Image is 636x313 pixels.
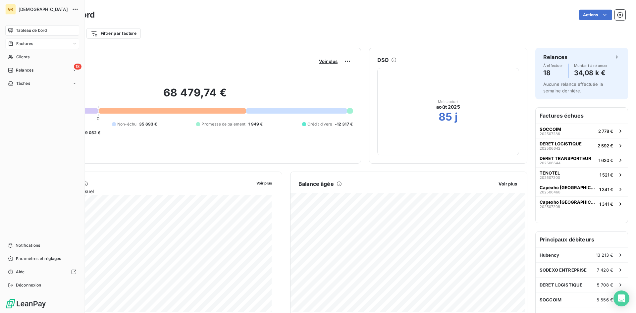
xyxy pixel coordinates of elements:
span: 5 708 € [597,282,613,287]
h6: Balance âgée [298,180,334,188]
span: Voir plus [499,181,517,186]
button: Voir plus [254,180,274,186]
span: 202507200 [540,176,560,180]
button: TENOTEL2025072001 521 € [536,167,628,182]
a: Tableau de bord [5,25,79,36]
span: 202507286 [540,132,560,136]
span: DERET LOGISTIQUE [540,282,582,287]
span: août 2025 [436,104,460,110]
span: Relances [16,67,33,73]
h2: 85 [439,110,452,124]
span: Factures [16,41,33,47]
span: Clients [16,54,29,60]
a: Factures [5,38,79,49]
span: Chiffre d'affaires mensuel [37,188,252,195]
span: 0 [97,116,99,121]
h6: Principaux débiteurs [536,232,628,247]
span: Aide [16,269,25,275]
span: 1 341 € [599,201,613,207]
span: Non-échu [117,121,136,127]
span: DERET TRANSPORTEUR [540,156,591,161]
span: 202506644 [540,161,560,165]
h6: Factures échues [536,108,628,124]
span: [DEMOGRAPHIC_DATA] [19,7,68,12]
span: -9 052 € [83,130,100,136]
div: GR [5,4,16,15]
button: Filtrer par facture [86,28,141,39]
span: Paramètres et réglages [16,256,61,262]
span: Mois actuel [438,100,459,104]
span: 18 [74,64,81,70]
span: Tâches [16,80,30,86]
span: DERET LOGISTIQUE [540,141,582,146]
span: Notifications [16,242,40,248]
a: Aide [5,267,79,277]
span: Voir plus [256,181,272,185]
span: 35 693 € [139,121,157,127]
button: Actions [579,10,612,20]
h6: Relances [543,53,567,61]
a: Tâches [5,78,79,89]
span: 1 620 € [599,158,613,163]
span: 1 949 € [248,121,263,127]
button: SOCCOIM2025072862 778 € [536,124,628,138]
span: Montant à relancer [574,64,608,68]
span: 7 428 € [597,267,613,273]
img: Logo LeanPay [5,298,46,309]
button: DERET LOGISTIQUE2025066422 592 € [536,138,628,153]
h4: 34,08 k € [574,68,608,78]
h2: j [455,110,458,124]
button: Capexho [GEOGRAPHIC_DATA]2025072081 341 € [536,196,628,211]
button: Voir plus [317,58,340,64]
span: 2 592 € [598,143,613,148]
span: Promesse de paiement [201,121,245,127]
span: Aucune relance effectuée la semaine dernière. [543,81,603,93]
span: SOCCOIM [540,297,561,302]
button: DERET TRANSPORTEUR2025066441 620 € [536,153,628,167]
span: -12 317 € [335,121,353,127]
span: Capexho [GEOGRAPHIC_DATA] [540,185,597,190]
a: Paramètres et réglages [5,253,79,264]
a: Clients [5,52,79,62]
span: SODEXO ENTREPRISE [540,267,587,273]
h4: 18 [543,68,563,78]
h6: DSO [377,56,389,64]
button: Voir plus [497,181,519,187]
button: Capexho [GEOGRAPHIC_DATA]2025064681 341 € [536,182,628,196]
span: 202507208 [540,205,560,209]
span: 2 778 € [598,129,613,134]
span: À effectuer [543,64,563,68]
span: 5 556 € [597,297,613,302]
span: Déconnexion [16,282,41,288]
span: TENOTEL [540,170,560,176]
span: Hubency [540,252,559,258]
span: 1 341 € [599,187,613,192]
span: 202506468 [540,190,560,194]
h2: 68 479,74 € [37,86,353,106]
div: Open Intercom Messenger [613,290,629,306]
a: 18Relances [5,65,79,76]
span: SOCCOIM [540,127,561,132]
span: Crédit divers [307,121,332,127]
span: Tableau de bord [16,27,47,33]
span: 202506642 [540,146,560,150]
span: Capexho [GEOGRAPHIC_DATA] [540,199,597,205]
span: 13 213 € [596,252,613,258]
span: 1 521 € [600,172,613,178]
span: Voir plus [319,59,338,64]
